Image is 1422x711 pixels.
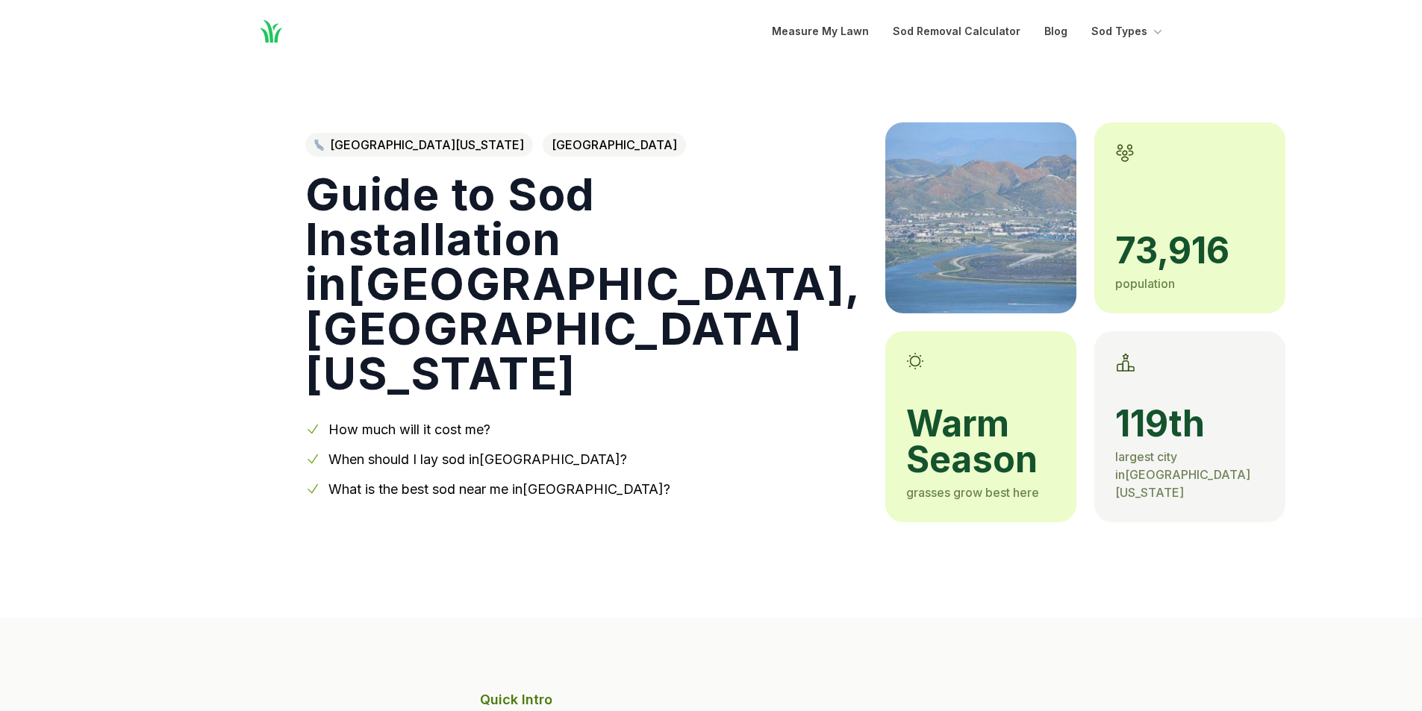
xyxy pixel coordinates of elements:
img: A picture of Lake Elsinore [885,122,1076,313]
h1: Guide to Sod Installation in [GEOGRAPHIC_DATA] , [GEOGRAPHIC_DATA][US_STATE] [305,172,861,395]
a: What is the best sod near me in[GEOGRAPHIC_DATA]? [328,481,670,497]
span: 73,916 [1115,233,1264,269]
a: Measure My Lawn [772,22,869,40]
span: largest city in [GEOGRAPHIC_DATA][US_STATE] [1115,449,1250,500]
a: When should I lay sod in[GEOGRAPHIC_DATA]? [328,451,627,467]
span: [GEOGRAPHIC_DATA] [543,133,686,157]
img: Southern California state outline [314,140,324,151]
button: Sod Types [1091,22,1165,40]
span: 119th [1115,406,1264,442]
a: How much will it cost me? [328,422,490,437]
span: grasses grow best here [906,485,1039,500]
span: warm season [906,406,1055,477]
a: Blog [1044,22,1067,40]
span: population [1115,276,1175,291]
a: [GEOGRAPHIC_DATA][US_STATE] [305,133,533,157]
p: Quick Intro [480,689,943,710]
a: Sod Removal Calculator [893,22,1020,40]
